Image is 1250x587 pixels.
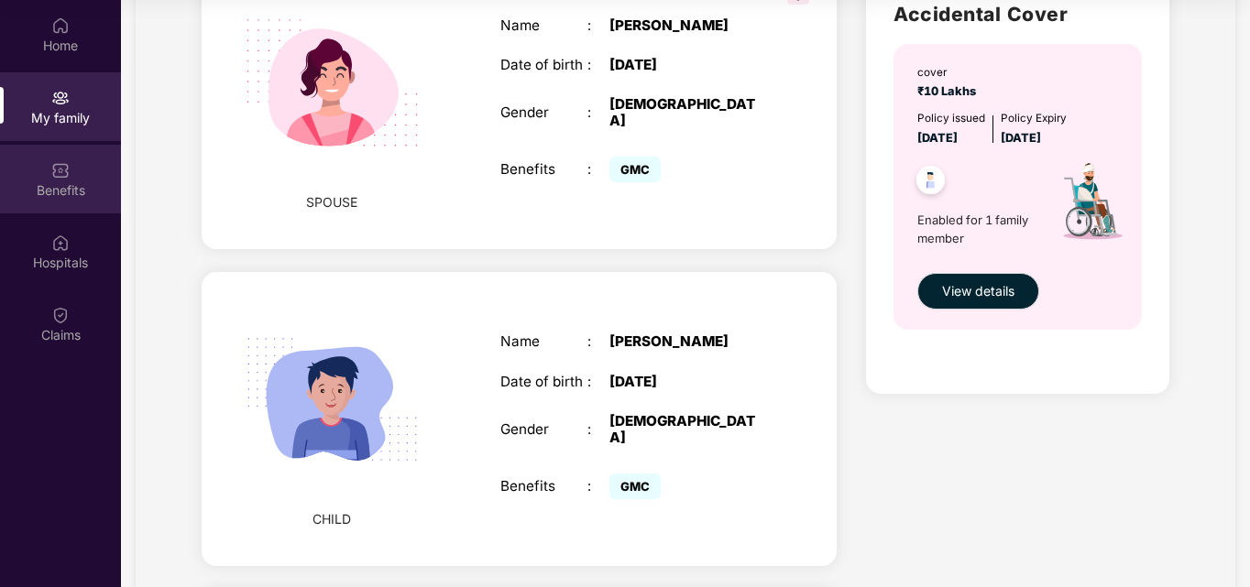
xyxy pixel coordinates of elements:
[500,161,588,178] div: Benefits
[500,333,588,350] div: Name
[51,234,70,252] img: svg+xml;base64,PHN2ZyBpZD0iSG9zcGl0YWxzIiB4bWxucz0iaHR0cDovL3d3dy53My5vcmcvMjAwMC9zdmciIHdpZHRoPS...
[587,478,609,495] div: :
[500,57,588,73] div: Date of birth
[223,290,442,509] img: svg+xml;base64,PHN2ZyB4bWxucz0iaHR0cDovL3d3dy53My5vcmcvMjAwMC9zdmciIHdpZHRoPSIyMjQiIGhlaWdodD0iMT...
[500,421,588,438] div: Gender
[587,57,609,73] div: :
[609,57,762,73] div: [DATE]
[917,131,958,145] span: [DATE]
[51,16,70,35] img: svg+xml;base64,PHN2ZyBpZD0iSG9tZSIgeG1sbnM9Imh0dHA6Ly93d3cudzMub3JnLzIwMDAvc3ZnIiB3aWR0aD0iMjAiIG...
[609,96,762,129] div: [DEMOGRAPHIC_DATA]
[917,110,985,127] div: Policy issued
[1001,110,1067,127] div: Policy Expiry
[587,17,609,34] div: :
[500,104,588,121] div: Gender
[609,413,762,446] div: [DEMOGRAPHIC_DATA]
[609,157,661,182] span: GMC
[587,161,609,178] div: :
[942,281,1014,301] span: View details
[587,104,609,121] div: :
[609,374,762,390] div: [DATE]
[306,192,357,212] span: SPOUSE
[609,473,661,499] span: GMC
[500,17,588,34] div: Name
[312,509,351,529] span: CHILD
[917,211,1036,248] span: Enabled for 1 family member
[587,421,609,438] div: :
[908,160,953,205] img: svg+xml;base64,PHN2ZyB4bWxucz0iaHR0cDovL3d3dy53My5vcmcvMjAwMC9zdmciIHdpZHRoPSI0OC45NDMiIGhlaWdodD...
[917,64,981,82] div: cover
[51,89,70,107] img: svg+xml;base64,PHN2ZyB3aWR0aD0iMjAiIGhlaWdodD0iMjAiIHZpZXdCb3g9IjAgMCAyMCAyMCIgZmlsbD0ibm9uZSIgeG...
[917,84,981,98] span: ₹10 Lakhs
[500,478,588,495] div: Benefits
[500,374,588,390] div: Date of birth
[587,333,609,350] div: :
[609,333,762,350] div: [PERSON_NAME]
[51,306,70,324] img: svg+xml;base64,PHN2ZyBpZD0iQ2xhaW0iIHhtbG5zPSJodHRwOi8vd3d3LnczLm9yZy8yMDAwL3N2ZyIgd2lkdGg9IjIwIi...
[917,273,1039,310] button: View details
[1036,147,1144,264] img: icon
[1001,131,1041,145] span: [DATE]
[587,374,609,390] div: :
[51,161,70,179] img: svg+xml;base64,PHN2ZyBpZD0iQmVuZWZpdHMiIHhtbG5zPSJodHRwOi8vd3d3LnczLm9yZy8yMDAwL3N2ZyIgd2lkdGg9Ij...
[609,17,762,34] div: [PERSON_NAME]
